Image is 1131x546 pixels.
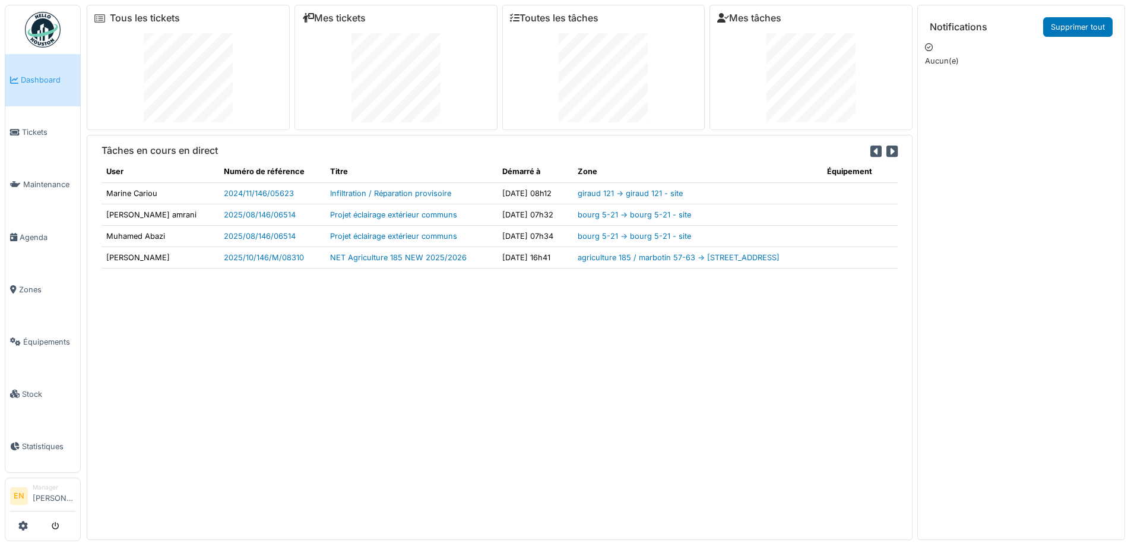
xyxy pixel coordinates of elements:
a: NET Agriculture 185 NEW 2025/2026 [330,253,467,262]
span: Tickets [22,127,75,138]
a: Dashboard [5,54,80,106]
td: Marine Cariou [102,182,219,204]
span: translation missing: fr.shared.user [106,167,123,176]
th: Numéro de référence [219,161,325,182]
a: Supprimer tout [1043,17,1113,37]
a: 2024/11/146/05623 [224,189,294,198]
td: [DATE] 07h34 [498,225,573,247]
a: 2025/08/146/06514 [224,232,296,241]
th: Zone [573,161,822,182]
a: giraud 121 -> giraud 121 - site [578,189,683,198]
a: Tous les tickets [110,12,180,24]
h6: Notifications [930,21,987,33]
div: Manager [33,483,75,492]
a: Mes tickets [302,12,366,24]
a: bourg 5-21 -> bourg 5-21 - site [578,232,691,241]
a: Équipements [5,315,80,368]
a: Toutes les tâches [510,12,598,24]
span: Statistiques [22,441,75,452]
th: Titre [325,161,498,182]
li: [PERSON_NAME] [33,483,75,509]
a: Tickets [5,106,80,159]
td: [PERSON_NAME] [102,247,219,269]
td: [DATE] 08h12 [498,182,573,204]
a: Projet éclairage extérieur communs [330,210,457,219]
td: [PERSON_NAME] amrani [102,204,219,225]
a: Infiltration / Réparation provisoire [330,189,451,198]
td: [DATE] 16h41 [498,247,573,269]
td: Muhamed Abazi [102,225,219,247]
span: Agenda [20,232,75,243]
span: Stock [22,389,75,400]
h6: Tâches en cours en direct [102,145,218,156]
a: Stock [5,368,80,420]
td: [DATE] 07h32 [498,204,573,225]
a: 2025/08/146/06514 [224,210,296,219]
img: Badge_color-CXgf-gQk.svg [25,12,61,48]
span: Maintenance [23,179,75,190]
a: Projet éclairage extérieur communs [330,232,457,241]
a: EN Manager[PERSON_NAME] [10,483,75,512]
a: 2025/10/146/M/08310 [224,253,304,262]
th: Équipement [822,161,898,182]
a: Agenda [5,211,80,263]
span: Zones [19,284,75,295]
th: Démarré à [498,161,573,182]
p: Aucun(e) [925,55,1117,67]
a: Statistiques [5,420,80,472]
a: Mes tâches [717,12,781,24]
a: bourg 5-21 -> bourg 5-21 - site [578,210,691,219]
span: Dashboard [21,74,75,86]
a: Maintenance [5,159,80,211]
li: EN [10,487,28,505]
a: Zones [5,263,80,315]
a: agriculture 185 / marbotin 57-63 -> [STREET_ADDRESS] [578,253,780,262]
span: Équipements [23,336,75,348]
